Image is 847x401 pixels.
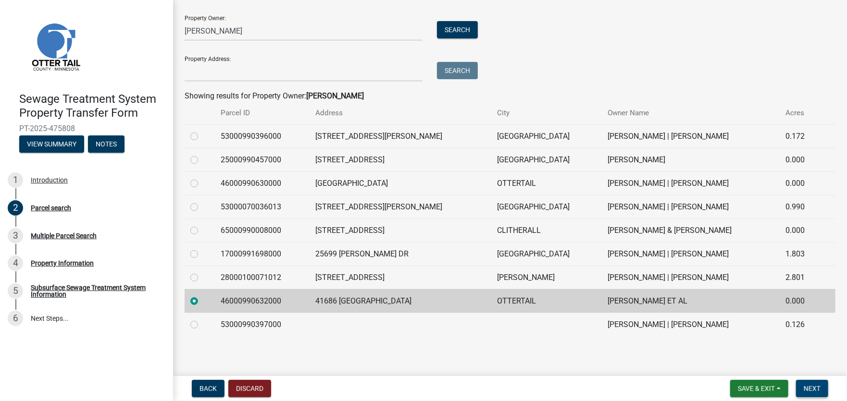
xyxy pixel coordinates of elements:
button: Discard [228,380,271,397]
button: Back [192,380,224,397]
td: 1.803 [780,242,820,266]
td: [PERSON_NAME] | [PERSON_NAME] [602,242,780,266]
div: Multiple Parcel Search [31,232,97,239]
button: Next [796,380,828,397]
button: Notes [88,135,125,153]
span: PT-2025-475808 [19,124,154,133]
td: [STREET_ADDRESS] [310,266,491,289]
td: 46000990630000 [215,171,310,195]
td: [GEOGRAPHIC_DATA] [491,242,602,266]
td: OTTERTAIL [491,289,602,313]
td: [GEOGRAPHIC_DATA] [491,148,602,171]
div: 4 [8,255,23,271]
img: Otter Tail County, Minnesota [19,10,91,82]
td: [PERSON_NAME] | [PERSON_NAME] [602,266,780,289]
td: 25000990457000 [215,148,310,171]
td: [PERSON_NAME] | [PERSON_NAME] [602,124,780,148]
td: 41686 [GEOGRAPHIC_DATA] [310,289,491,313]
wm-modal-confirm: Summary [19,141,84,148]
td: [STREET_ADDRESS][PERSON_NAME] [310,195,491,219]
div: Introduction [31,177,68,183]
td: CLITHERALL [491,219,602,242]
td: 53000990396000 [215,124,310,148]
th: Acres [780,102,820,124]
button: View Summary [19,135,84,153]
th: Address [310,102,491,124]
span: Save & Exit [738,385,775,392]
td: 53000070036013 [215,195,310,219]
td: 65000990008000 [215,219,310,242]
div: Showing results for Property Owner: [185,90,835,102]
td: [PERSON_NAME] [491,266,602,289]
td: [STREET_ADDRESS] [310,148,491,171]
wm-modal-confirm: Notes [88,141,125,148]
td: 46000990632000 [215,289,310,313]
td: 17000991698000 [215,242,310,266]
td: [PERSON_NAME] [602,148,780,171]
th: City [491,102,602,124]
td: [PERSON_NAME] | [PERSON_NAME] [602,171,780,195]
span: Next [804,385,821,392]
td: [GEOGRAPHIC_DATA] [491,195,602,219]
td: [PERSON_NAME] | [PERSON_NAME] [602,195,780,219]
td: 0.000 [780,219,820,242]
div: 6 [8,311,23,326]
td: 0.126 [780,313,820,336]
td: [STREET_ADDRESS] [310,219,491,242]
div: 5 [8,283,23,299]
td: [PERSON_NAME] | [PERSON_NAME] [602,313,780,336]
td: 0.000 [780,148,820,171]
div: Property Information [31,260,94,267]
div: Parcel search [31,205,71,211]
td: 0.000 [780,289,820,313]
button: Save & Exit [730,380,788,397]
td: [GEOGRAPHIC_DATA] [310,171,491,195]
h4: Sewage Treatment System Property Transfer Form [19,92,165,120]
td: OTTERTAIL [491,171,602,195]
td: 0.172 [780,124,820,148]
td: 53000990397000 [215,313,310,336]
button: Search [437,62,478,79]
td: [STREET_ADDRESS][PERSON_NAME] [310,124,491,148]
td: 0.000 [780,171,820,195]
td: 2.801 [780,266,820,289]
span: Back [199,385,217,392]
td: 25699 [PERSON_NAME] DR [310,242,491,266]
div: 1 [8,172,23,188]
td: [PERSON_NAME] & [PERSON_NAME] [602,219,780,242]
td: 0.990 [780,195,820,219]
div: 3 [8,228,23,243]
div: Subsurface Sewage Treatment System Information [31,284,158,298]
td: [GEOGRAPHIC_DATA] [491,124,602,148]
td: 28000100071012 [215,266,310,289]
strong: [PERSON_NAME] [306,91,364,100]
th: Owner Name [602,102,780,124]
div: 2 [8,200,23,216]
th: Parcel ID [215,102,310,124]
button: Search [437,21,478,38]
td: [PERSON_NAME] ET AL [602,289,780,313]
